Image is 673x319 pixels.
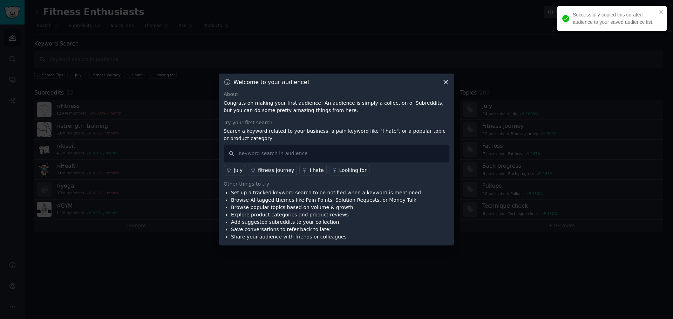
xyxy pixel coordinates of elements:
[659,9,664,15] button: close
[310,167,324,174] div: I hate
[234,167,243,174] div: july
[339,167,367,174] div: Looking for
[231,204,421,211] li: Browse popular topics based on volume & growth
[224,127,449,142] p: Search a keyword related to your business, a pain keyword like "I hate", or a popular topic or pr...
[329,165,369,175] a: Looking for
[224,91,449,98] div: About
[258,167,294,174] div: fitness journey
[231,219,421,226] li: Add suggested subreddits to your collection
[248,165,297,175] a: fitness journey
[231,233,421,241] li: Share your audience with friends or colleagues
[231,226,421,233] li: Save conversations to refer back to later
[224,99,449,114] p: Congrats on making your first audience! An audience is simply a collection of Subreddits, but you...
[233,78,310,86] h3: Welcome to your audience!
[224,145,449,162] input: Keyword search in audience
[224,119,449,126] div: Try your first search
[299,165,326,175] a: I hate
[231,189,421,196] li: Set up a tracked keyword search to be notified when a keyword is mentioned
[573,11,657,26] div: Successfully copied this curated audience to your saved audience list.
[224,180,449,188] div: Other things to try
[231,211,421,219] li: Explore product categories and product reviews
[231,196,421,204] li: Browse AI-tagged themes like Pain Points, Solution Requests, or Money Talk
[224,165,245,175] a: july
